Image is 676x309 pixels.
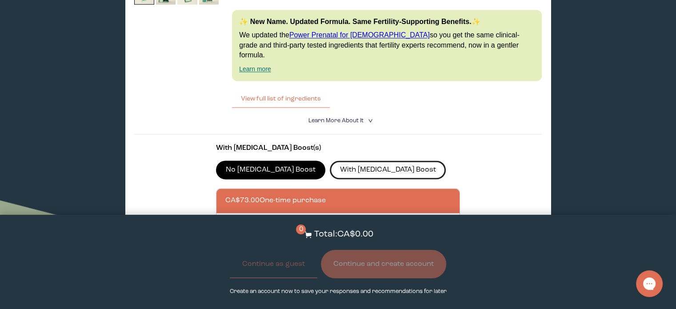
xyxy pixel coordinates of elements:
button: View full list of ingredients [232,90,330,108]
a: Power Prenatal for [DEMOGRAPHIC_DATA] [289,31,430,39]
p: Create an account now to save your responses and recommendations for later [229,287,446,296]
a: Learn more [239,65,271,72]
p: Total: CA$0.00 [314,228,373,241]
label: With [MEDICAL_DATA] Boost [330,161,446,179]
i: < [365,118,374,123]
label: No [MEDICAL_DATA] Boost [216,161,326,179]
p: With [MEDICAL_DATA] Boost(s) [216,143,460,153]
span: Learn More About it [308,118,363,124]
p: We updated the so you get the same clinical-grade and third-party tested ingredients that fertili... [239,30,535,60]
summary: Learn More About it < [308,116,368,125]
strong: ✨ New Name. Updated Formula. Same Fertility-Supporting Benefits.✨ [239,18,480,25]
iframe: Gorgias live chat messenger [632,267,667,300]
button: Continue as guest [230,250,317,278]
span: 0 [296,225,306,234]
button: Continue and create account [321,250,446,278]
